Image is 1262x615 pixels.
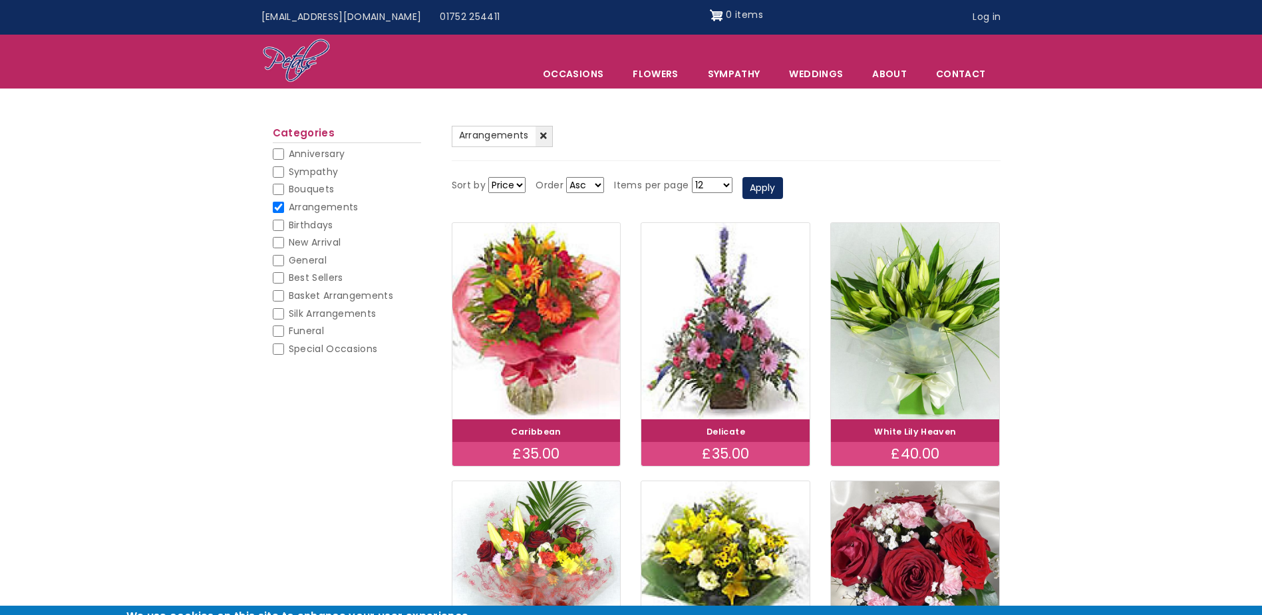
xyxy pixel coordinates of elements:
a: Delicate [707,426,745,437]
h2: Categories [273,127,421,143]
img: Delicate [641,223,810,419]
span: Arrangements [459,128,529,142]
span: Occasions [529,60,617,88]
img: Home [262,38,331,85]
a: Sympathy [694,60,774,88]
div: £35.00 [641,442,810,466]
span: Arrangements [289,200,359,214]
button: Apply [742,177,783,200]
span: Silk Arrangements [289,307,377,320]
span: Best Sellers [289,271,343,284]
span: New Arrival [289,236,341,249]
a: Flowers [619,60,692,88]
div: £35.00 [452,442,621,466]
label: Order [536,178,563,194]
img: White Lily Heaven [831,223,999,419]
img: Caribbean [452,223,621,419]
a: Shopping cart 0 items [710,5,763,26]
span: Funeral [289,324,324,337]
a: [EMAIL_ADDRESS][DOMAIN_NAME] [252,5,431,30]
span: Anniversary [289,147,345,160]
a: Caribbean [511,426,561,437]
a: Log in [963,5,1010,30]
label: Sort by [452,178,486,194]
span: Weddings [775,60,857,88]
span: General [289,254,327,267]
span: Bouquets [289,182,335,196]
a: 01752 254411 [430,5,509,30]
span: 0 items [726,8,762,21]
span: Birthdays [289,218,333,232]
img: Shopping cart [710,5,723,26]
span: Sympathy [289,165,339,178]
a: White Lily Heaven [874,426,956,437]
div: £40.00 [831,442,999,466]
span: Special Occasions [289,342,378,355]
a: Contact [922,60,999,88]
a: About [858,60,921,88]
label: Items per page [614,178,689,194]
a: Arrangements [452,126,553,147]
span: Basket Arrangements [289,289,394,302]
